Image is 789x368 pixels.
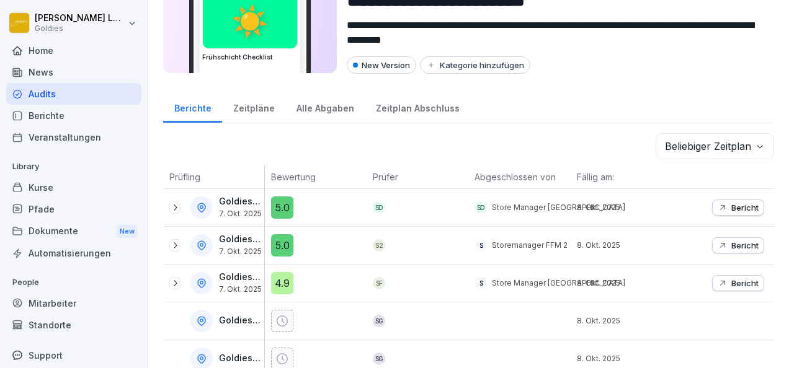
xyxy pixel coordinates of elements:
div: S [475,239,487,252]
div: SG [373,353,385,365]
a: Standorte [6,314,141,336]
p: Goldies Friedrichshain [219,315,262,326]
p: Storemanager FFM 2 [492,240,568,251]
a: Zeitplan Abschluss [365,91,470,123]
a: News [6,61,141,83]
button: Bericht [712,237,764,253]
p: 8. Okt. 2025 [577,353,672,364]
p: Store Manager [GEOGRAPHIC_DATA] [492,202,625,213]
div: Kategorie hinzufügen [426,60,524,70]
p: 8. Okt. 2025 [577,278,672,289]
div: SG [373,315,385,327]
a: Home [6,40,141,61]
p: Bewertung [271,170,360,183]
a: Audits [6,83,141,105]
p: Goldies Gräfestraße [219,353,262,364]
p: Abgeschlossen von [475,170,564,183]
div: S [475,277,487,289]
a: Pfade [6,198,141,220]
div: S2 [373,239,385,252]
div: SD [373,201,385,214]
p: Bericht [731,240,759,250]
p: Goldies [35,24,125,33]
div: New Version [347,56,416,74]
div: SF [373,277,385,289]
th: Prüfer [367,165,468,189]
p: Library [6,157,141,177]
h3: Frühschicht Checklist [202,53,298,62]
p: 7. Okt. 2025 [219,285,262,294]
p: Goldies FFM 2 [219,234,262,245]
p: 8. Okt. 2025 [577,202,672,213]
p: [PERSON_NAME] Loska [35,13,125,24]
a: Zeitpläne [222,91,285,123]
div: SD [475,201,487,214]
p: Bericht [731,278,759,288]
p: Store Manager [GEOGRAPHIC_DATA] [492,278,625,289]
a: DokumenteNew [6,220,141,243]
div: Dokumente [6,220,141,243]
p: 8. Okt. 2025 [577,315,672,326]
button: Bericht [712,275,764,291]
p: People [6,273,141,292]
p: Goldies [GEOGRAPHIC_DATA] [219,272,262,283]
div: Support [6,344,141,366]
button: Kategorie hinzufügen [420,56,530,74]
div: 4.9 [271,272,293,294]
a: Berichte [163,91,222,123]
p: 7. Okt. 2025 [219,247,262,256]
a: Veranstaltungen [6,126,141,148]
th: Fällig am: [571,165,672,189]
p: Goldies [GEOGRAPHIC_DATA] [219,196,262,207]
div: 5.0 [271,234,293,256]
a: Automatisierungen [6,242,141,264]
div: 5.0 [271,196,293,219]
p: 8. Okt. 2025 [577,240,672,251]
p: 7. Okt. 2025 [219,209,262,218]
button: Bericht [712,199,764,216]
a: Alle Abgaben [285,91,365,123]
a: Mitarbeiter [6,292,141,314]
a: Kurse [6,177,141,198]
p: Bericht [731,203,759,212]
p: Prüfling [169,170,258,183]
a: Berichte [6,105,141,126]
div: New [117,224,138,239]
